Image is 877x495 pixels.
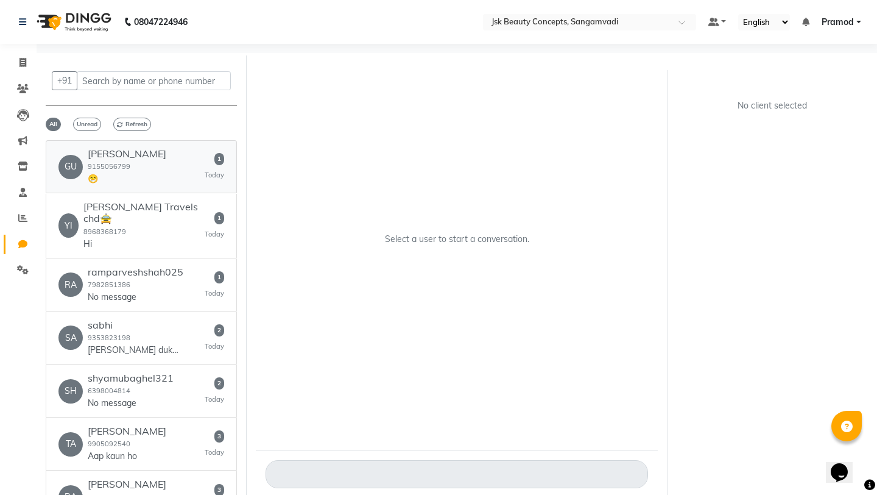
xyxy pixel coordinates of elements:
p: No message [88,291,179,304]
span: Pramod [822,16,854,29]
p: No message [88,397,174,410]
div: SH [58,379,83,404]
small: 9155056799 [88,162,130,171]
span: Refresh [113,118,151,131]
div: GU [58,155,83,179]
h6: [PERSON_NAME] [88,148,166,160]
iframe: chat widget [826,446,865,483]
button: +91 [52,71,77,90]
p: 😁 [88,173,166,185]
small: Today [205,394,224,405]
span: All [46,118,61,131]
h6: [PERSON_NAME] Travels chd🚖 [83,201,205,224]
h6: sabhi [88,319,179,331]
p: Select a user to start a conversation. [385,233,529,246]
h6: ramparveshshah025 [88,266,183,278]
b: 08047224946 [134,5,188,39]
p: [PERSON_NAME] dukan [88,344,179,357]
h6: shyamubaghel321 [88,372,174,384]
span: Unread [73,118,101,131]
small: Today [205,447,224,458]
img: logo [31,5,114,39]
small: 9905092540 [88,440,130,448]
p: Aap kaun ho [88,450,166,463]
small: Today [205,341,224,352]
h6: [PERSON_NAME] [88,426,166,437]
small: Today [205,170,224,180]
p: Hi [83,238,175,251]
div: No client selected [706,99,839,112]
small: 8968368179 [83,227,126,236]
div: SA [58,326,83,350]
span: 3 [214,430,224,443]
span: 1 [214,212,224,224]
h6: [PERSON_NAME] [88,479,166,490]
small: 6398004814 [88,386,130,395]
small: Today [205,229,224,240]
div: YI [58,213,79,238]
small: Today [205,288,224,299]
span: 2 [214,324,224,337]
span: 2 [214,377,224,390]
div: RA [58,272,83,297]
div: TA [58,432,83,457]
span: 1 [214,153,224,165]
small: 9353823198 [88,333,130,342]
small: 7982851386 [88,280,130,289]
span: 1 [214,271,224,283]
input: Search by name or phone number [77,71,231,90]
